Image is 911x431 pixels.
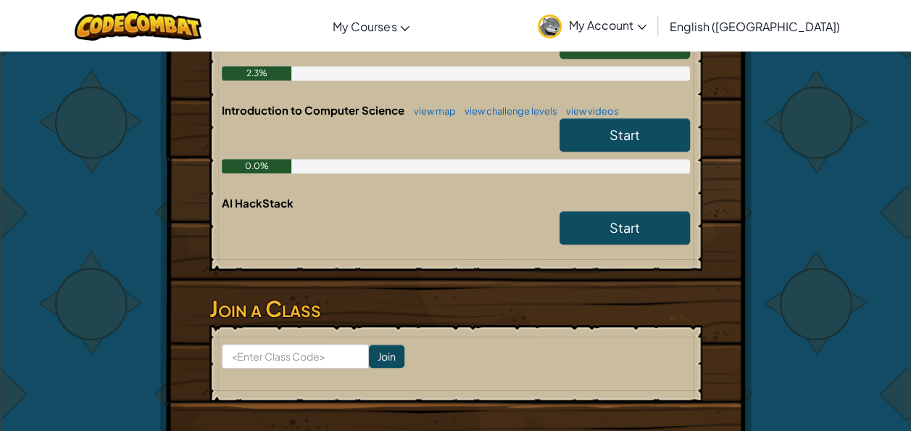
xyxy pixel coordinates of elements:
a: My Account [531,3,654,49]
a: Start [560,211,690,245]
a: view map [407,105,456,117]
span: AI HackStack [222,196,294,210]
a: My Courses [325,7,417,46]
h3: Join a Class [209,292,702,325]
img: CodeCombat logo [75,11,201,41]
a: view challenge levels [457,105,557,117]
a: English ([GEOGRAPHIC_DATA]) [662,7,847,46]
span: Start [610,126,640,143]
span: English ([GEOGRAPHIC_DATA]) [670,19,840,34]
a: view videos [559,105,619,117]
span: Introduction to Computer Science [222,103,407,117]
div: 0.0% [222,159,292,173]
img: avatar [538,15,562,38]
span: My Courses [333,19,396,34]
span: My Account [569,17,646,33]
span: Start [610,219,640,236]
input: Join [369,345,404,368]
div: 2.3% [222,66,292,81]
input: <Enter Class Code> [222,344,369,369]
